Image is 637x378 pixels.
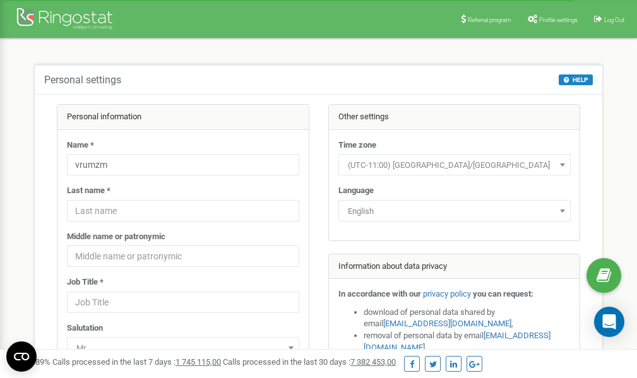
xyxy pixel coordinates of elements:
[594,307,624,337] div: Open Intercom Messenger
[67,185,110,197] label: Last name *
[67,322,103,334] label: Salutation
[329,105,580,130] div: Other settings
[473,289,533,298] strong: you can request:
[338,289,421,298] strong: In accordance with our
[338,139,376,151] label: Time zone
[67,231,165,243] label: Middle name or patronymic
[559,74,593,85] button: HELP
[539,16,578,23] span: Profile settings
[223,357,396,367] span: Calls processed in the last 30 days :
[338,185,374,197] label: Language
[338,154,571,175] span: (UTC-11:00) Pacific/Midway
[67,292,299,313] input: Job Title
[67,276,104,288] label: Job Title *
[67,337,299,358] span: Mr.
[604,16,624,23] span: Log Out
[6,341,37,372] button: Open CMP widget
[468,16,511,23] span: Referral program
[176,357,221,367] u: 1 745 115,00
[67,200,299,221] input: Last name
[67,154,299,175] input: Name
[364,307,571,330] li: download of personal data shared by email ,
[383,319,511,328] a: [EMAIL_ADDRESS][DOMAIN_NAME]
[423,289,471,298] a: privacy policy
[343,203,566,220] span: English
[71,340,295,357] span: Mr.
[57,105,309,130] div: Personal information
[329,254,580,280] div: Information about data privacy
[44,74,121,86] h5: Personal settings
[67,245,299,267] input: Middle name or patronymic
[52,357,221,367] span: Calls processed in the last 7 days :
[343,157,566,174] span: (UTC-11:00) Pacific/Midway
[67,139,94,151] label: Name *
[338,200,571,221] span: English
[364,330,571,353] li: removal of personal data by email ,
[350,357,396,367] u: 7 382 453,00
